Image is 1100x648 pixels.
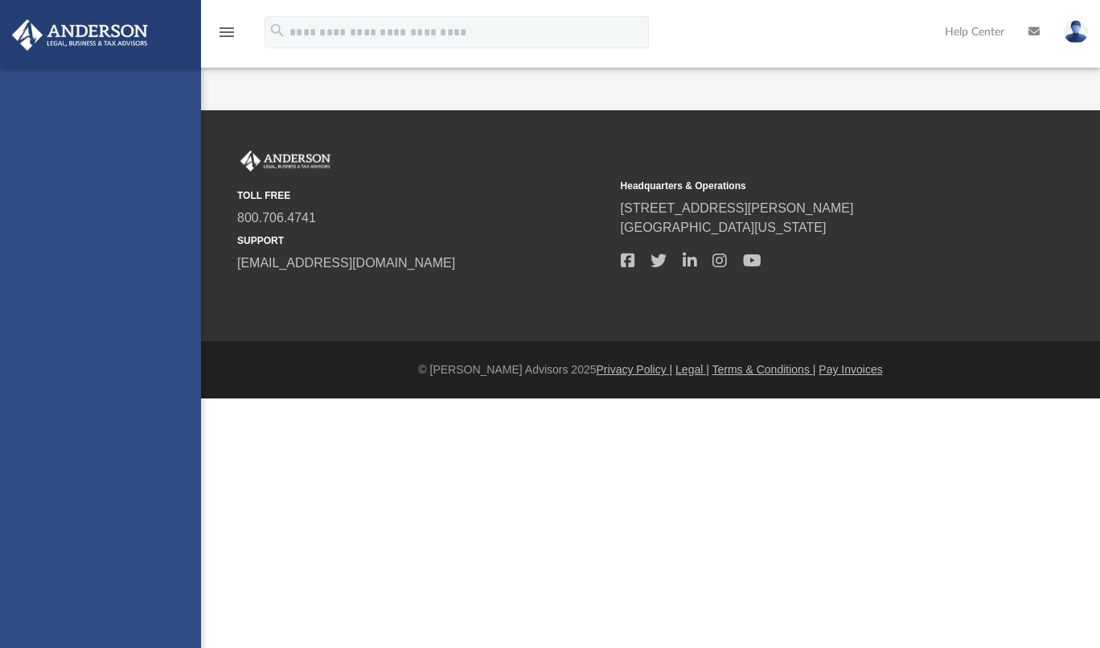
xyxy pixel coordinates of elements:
a: 800.706.4741 [237,211,316,225]
a: menu [217,31,236,42]
img: Anderson Advisors Platinum Portal [7,19,153,51]
img: Anderson Advisors Platinum Portal [237,151,334,171]
a: [EMAIL_ADDRESS][DOMAIN_NAME] [237,256,455,270]
small: TOLL FREE [237,188,610,203]
a: Terms & Conditions | [712,363,816,376]
i: search [269,22,286,39]
small: SUPPORT [237,233,610,248]
i: menu [217,23,236,42]
div: © [PERSON_NAME] Advisors 2025 [201,361,1100,378]
a: Legal | [675,363,709,376]
a: [STREET_ADDRESS][PERSON_NAME] [621,201,854,215]
a: Privacy Policy | [597,363,673,376]
small: Headquarters & Operations [621,179,993,193]
img: User Pic [1064,20,1088,43]
a: [GEOGRAPHIC_DATA][US_STATE] [621,221,827,234]
a: Pay Invoices [819,363,882,376]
